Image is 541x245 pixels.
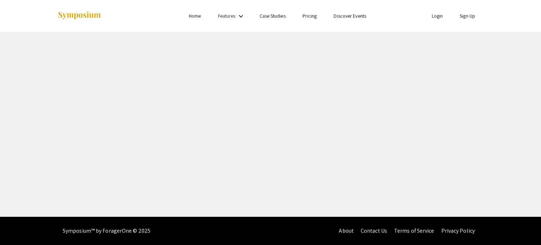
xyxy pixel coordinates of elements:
img: Symposium by ForagerOne [57,11,101,20]
a: Features [218,13,236,19]
a: Terms of Service [394,227,434,234]
mat-icon: Expand Features list [237,12,245,20]
div: Symposium™ by ForagerOne © 2025 [63,217,150,245]
a: Pricing [303,13,317,19]
a: Case Studies [260,13,286,19]
a: Home [189,13,201,19]
a: Sign Up [460,13,475,19]
a: Login [432,13,443,19]
a: About [339,227,354,234]
a: Discover Events [334,13,366,19]
a: Privacy Policy [441,227,475,234]
a: Contact Us [361,227,387,234]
